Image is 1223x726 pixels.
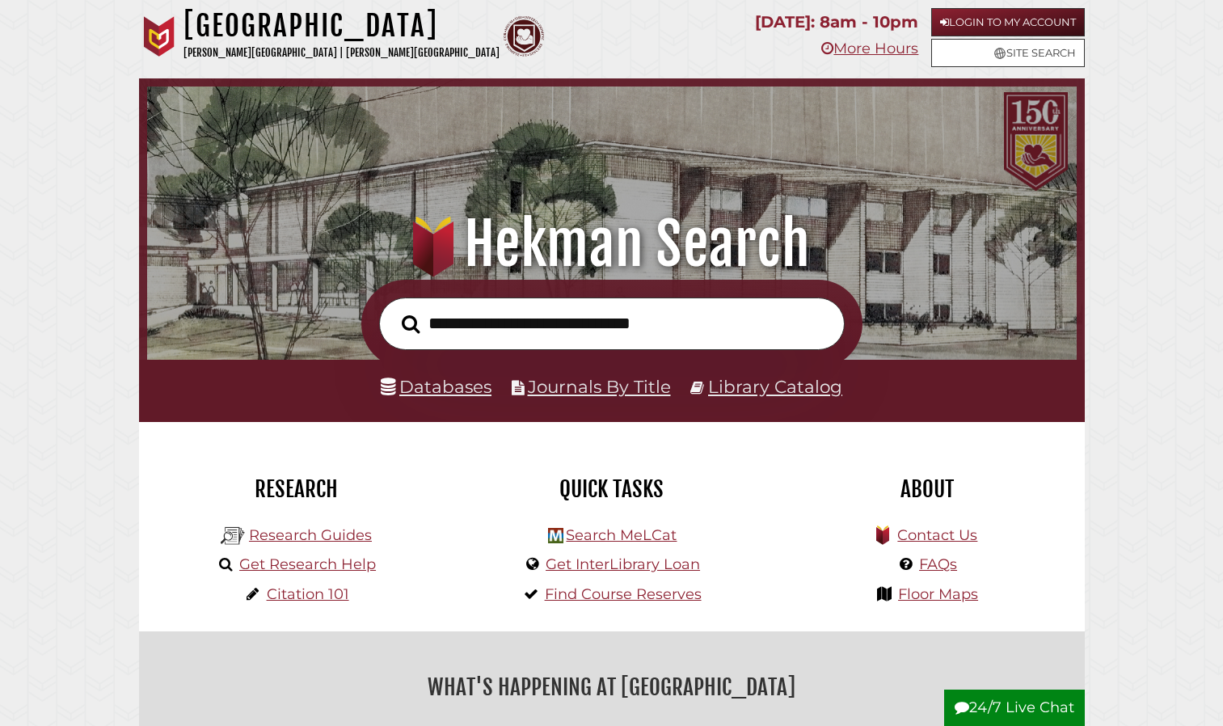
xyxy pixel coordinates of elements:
[931,39,1085,67] a: Site Search
[897,526,977,544] a: Contact Us
[183,8,500,44] h1: [GEOGRAPHIC_DATA]
[546,555,700,573] a: Get InterLibrary Loan
[151,669,1073,706] h2: What's Happening at [GEOGRAPHIC_DATA]
[548,528,563,543] img: Hekman Library Logo
[183,44,500,62] p: [PERSON_NAME][GEOGRAPHIC_DATA] | [PERSON_NAME][GEOGRAPHIC_DATA]
[249,526,372,544] a: Research Guides
[545,585,702,603] a: Find Course Reserves
[821,40,918,57] a: More Hours
[381,376,491,397] a: Databases
[708,376,842,397] a: Library Catalog
[139,16,179,57] img: Calvin University
[239,555,376,573] a: Get Research Help
[402,314,420,333] i: Search
[919,555,957,573] a: FAQs
[466,475,757,503] h2: Quick Tasks
[267,585,349,603] a: Citation 101
[782,475,1073,503] h2: About
[221,524,245,548] img: Hekman Library Logo
[755,8,918,36] p: [DATE]: 8am - 10pm
[394,310,428,339] button: Search
[504,16,544,57] img: Calvin Theological Seminary
[151,475,442,503] h2: Research
[165,209,1058,280] h1: Hekman Search
[898,585,978,603] a: Floor Maps
[931,8,1085,36] a: Login to My Account
[566,526,677,544] a: Search MeLCat
[528,376,671,397] a: Journals By Title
